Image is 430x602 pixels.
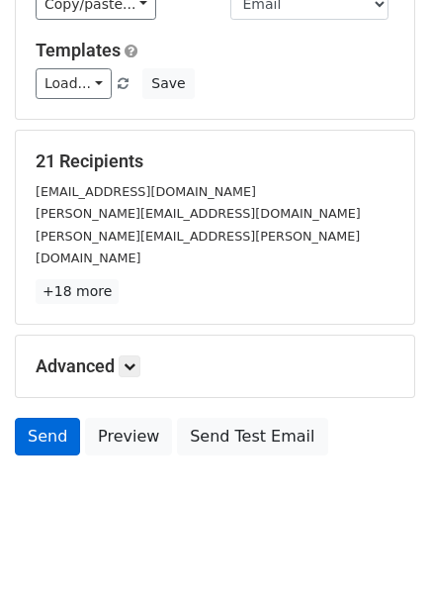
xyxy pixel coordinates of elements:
small: [EMAIL_ADDRESS][DOMAIN_NAME] [36,184,256,199]
h5: Advanced [36,355,394,377]
a: Load... [36,68,112,99]
iframe: Chat Widget [331,507,430,602]
a: Send [15,418,80,455]
a: Preview [85,418,172,455]
button: Save [142,68,194,99]
a: +18 more [36,279,119,304]
small: [PERSON_NAME][EMAIL_ADDRESS][DOMAIN_NAME] [36,206,361,221]
small: [PERSON_NAME][EMAIL_ADDRESS][PERSON_NAME][DOMAIN_NAME] [36,229,360,266]
h5: 21 Recipients [36,150,394,172]
a: Templates [36,40,121,60]
a: Send Test Email [177,418,327,455]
